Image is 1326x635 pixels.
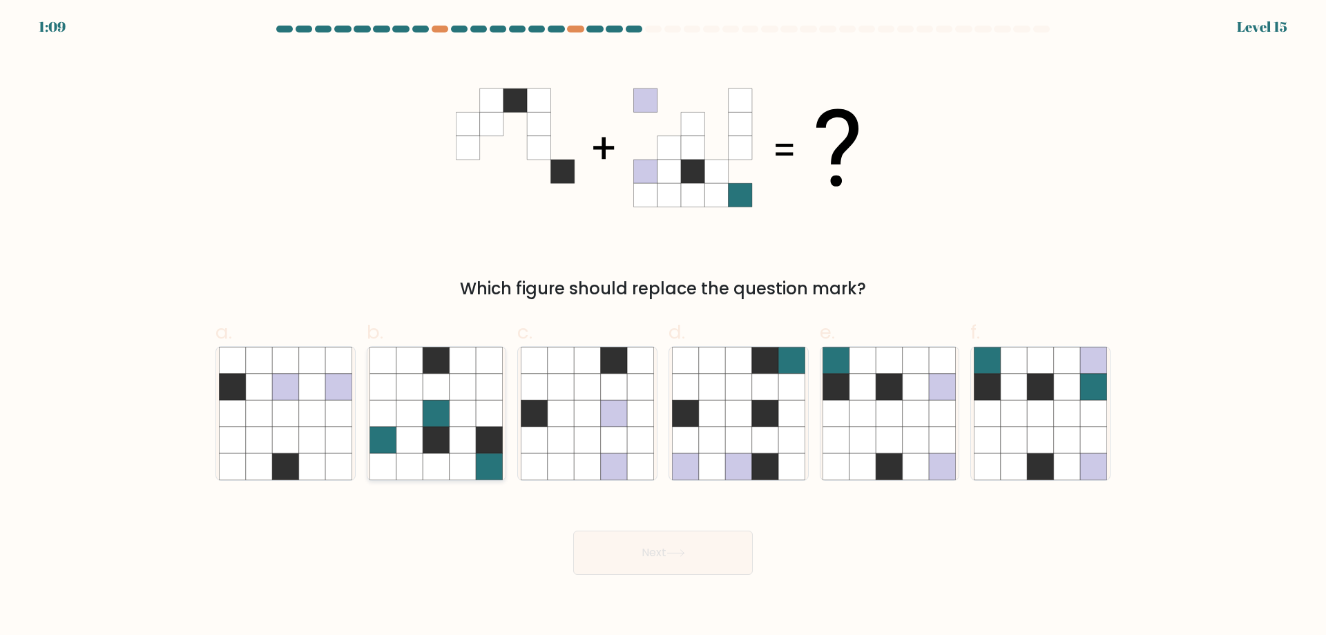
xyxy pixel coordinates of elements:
div: Which figure should replace the question mark? [224,276,1102,301]
span: d. [669,319,685,345]
span: f. [970,319,980,345]
span: a. [215,319,232,345]
span: c. [517,319,532,345]
button: Next [573,531,753,575]
div: Level 15 [1237,17,1287,37]
span: b. [367,319,383,345]
span: e. [820,319,835,345]
div: 1:09 [39,17,66,37]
